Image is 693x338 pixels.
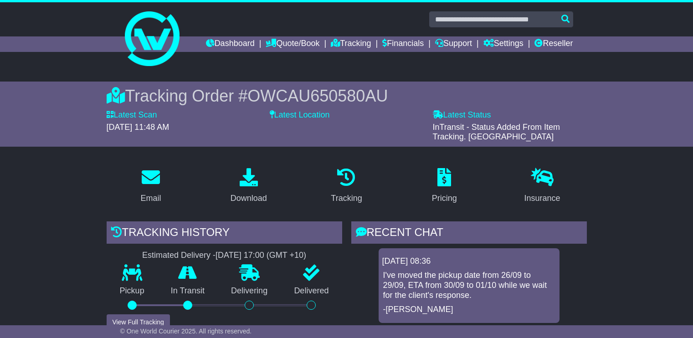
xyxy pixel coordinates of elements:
[382,256,556,266] div: [DATE] 08:36
[107,86,587,106] div: Tracking Order #
[107,314,170,330] button: View Full Tracking
[433,123,560,142] span: InTransit - Status Added From Item Tracking. [GEOGRAPHIC_DATA]
[107,110,157,120] label: Latest Scan
[216,251,306,261] div: [DATE] 17:00 (GMT +10)
[433,110,491,120] label: Latest Status
[231,192,267,205] div: Download
[266,36,319,52] a: Quote/Book
[534,36,573,52] a: Reseller
[107,251,342,261] div: Estimated Delivery -
[140,192,161,205] div: Email
[270,110,330,120] label: Latest Location
[524,192,560,205] div: Insurance
[435,36,472,52] a: Support
[383,271,555,300] p: I've moved the pickup date from 26/09 to 29/09, ETA from 30/09 to 01/10 while we wait for the cli...
[107,123,169,132] span: [DATE] 11:48 AM
[206,36,255,52] a: Dashboard
[134,165,167,208] a: Email
[483,36,524,52] a: Settings
[325,165,368,208] a: Tracking
[518,165,566,208] a: Insurance
[331,36,371,52] a: Tracking
[107,221,342,246] div: Tracking history
[218,286,281,296] p: Delivering
[247,87,388,105] span: OWCAU650580AU
[281,286,342,296] p: Delivered
[158,286,218,296] p: In Transit
[331,192,362,205] div: Tracking
[432,192,457,205] div: Pricing
[382,36,424,52] a: Financials
[120,328,252,335] span: © One World Courier 2025. All rights reserved.
[351,221,587,246] div: RECENT CHAT
[426,165,463,208] a: Pricing
[383,305,555,315] p: -[PERSON_NAME]
[225,165,273,208] a: Download
[107,286,158,296] p: Pickup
